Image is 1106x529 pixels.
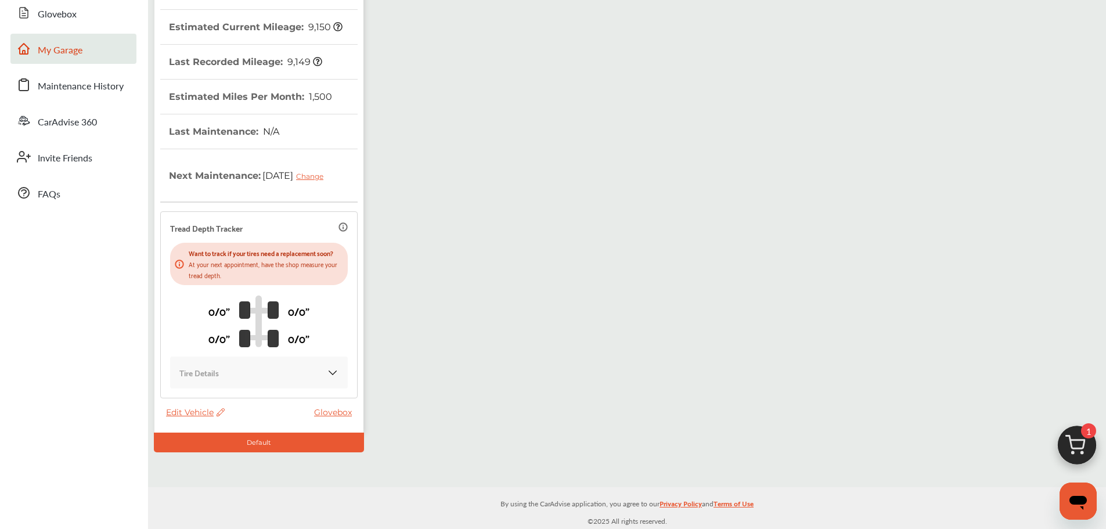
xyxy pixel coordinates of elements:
[261,161,332,190] span: [DATE]
[10,178,136,208] a: FAQs
[148,497,1106,509] p: By using the CarAdvise application, you agree to our and
[189,258,343,280] p: At your next appointment, have the shop measure your tread depth.
[169,45,322,79] th: Last Recorded Mileage :
[38,115,97,130] span: CarAdvise 360
[10,106,136,136] a: CarAdvise 360
[170,221,243,235] p: Tread Depth Tracker
[307,21,343,33] span: 9,150
[38,7,77,22] span: Glovebox
[1049,420,1105,476] img: cart_icon.3d0951e8.svg
[239,295,279,347] img: tire_track_logo.b900bcbc.svg
[189,247,343,258] p: Want to track if your tires need a replacement soon?
[38,79,124,94] span: Maintenance History
[286,56,322,67] span: 9,149
[179,366,219,379] p: Tire Details
[261,126,279,137] span: N/A
[38,187,60,202] span: FAQs
[208,302,230,320] p: 0/0"
[148,487,1106,529] div: © 2025 All rights reserved.
[169,149,332,201] th: Next Maintenance :
[166,407,225,418] span: Edit Vehicle
[327,367,338,379] img: KOKaJQAAAABJRU5ErkJggg==
[10,70,136,100] a: Maintenance History
[154,433,364,452] div: Default
[296,172,329,181] div: Change
[169,80,332,114] th: Estimated Miles Per Month :
[660,497,702,515] a: Privacy Policy
[169,10,343,44] th: Estimated Current Mileage :
[38,151,92,166] span: Invite Friends
[307,91,332,102] span: 1,500
[169,114,279,149] th: Last Maintenance :
[288,329,309,347] p: 0/0"
[314,407,358,418] a: Glovebox
[1060,483,1097,520] iframe: Button to launch messaging window
[38,43,82,58] span: My Garage
[208,329,230,347] p: 0/0"
[10,142,136,172] a: Invite Friends
[1081,423,1096,438] span: 1
[288,302,309,320] p: 0/0"
[10,34,136,64] a: My Garage
[714,497,754,515] a: Terms of Use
